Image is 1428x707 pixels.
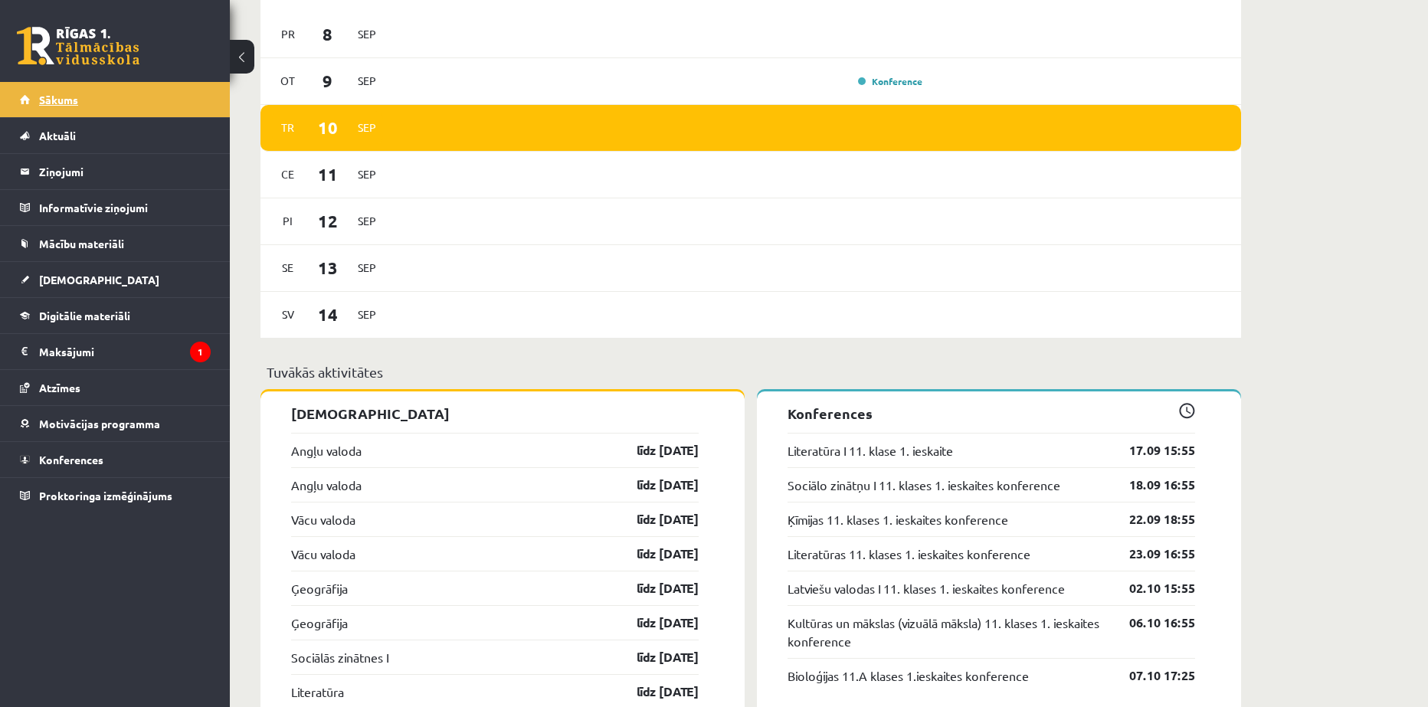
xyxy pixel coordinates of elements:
a: 17.09 15:55 [1106,441,1195,460]
i: 1 [190,342,211,362]
a: Konferences [20,442,211,477]
a: Mācību materiāli [20,226,211,261]
a: līdz [DATE] [610,476,699,494]
span: Sep [351,303,383,326]
span: Sv [272,303,304,326]
a: Kultūras un mākslas (vizuālā māksla) 11. klases 1. ieskaites konference [788,614,1106,650]
legend: Informatīvie ziņojumi [39,190,211,225]
a: Rīgas 1. Tālmācības vidusskola [17,27,139,65]
a: līdz [DATE] [610,648,699,666]
a: Literatūra I 11. klase 1. ieskaite [788,441,953,460]
span: [DEMOGRAPHIC_DATA] [39,273,159,286]
a: Motivācijas programma [20,406,211,441]
span: Tr [272,116,304,139]
a: 07.10 17:25 [1106,666,1195,685]
a: 06.10 16:55 [1106,614,1195,632]
a: līdz [DATE] [610,545,699,563]
a: Vācu valoda [291,510,355,529]
a: Konference [858,75,922,87]
span: Aktuāli [39,129,76,142]
a: Aktuāli [20,118,211,153]
span: Sep [351,209,383,233]
span: 11 [304,162,352,187]
a: Latviešu valodas I 11. klases 1. ieskaites konference [788,579,1065,597]
span: Pr [272,22,304,46]
p: Konferences [788,403,1195,424]
span: Sep [351,256,383,280]
a: līdz [DATE] [610,614,699,632]
span: Sep [351,116,383,139]
span: 12 [304,208,352,234]
a: [DEMOGRAPHIC_DATA] [20,262,211,297]
a: Sociālo zinātņu I 11. klases 1. ieskaites konference [788,476,1060,494]
a: Sākums [20,82,211,117]
span: Sep [351,69,383,93]
a: Bioloģijas 11.A klases 1.ieskaites konference [788,666,1029,685]
legend: Ziņojumi [39,154,211,189]
legend: Maksājumi [39,334,211,369]
span: Konferences [39,453,103,466]
span: 8 [304,21,352,47]
span: Sep [351,162,383,186]
a: Atzīmes [20,370,211,405]
a: Literatūras 11. klases 1. ieskaites konference [788,545,1030,563]
a: Ziņojumi [20,154,211,189]
a: Vācu valoda [291,545,355,563]
a: Literatūra [291,682,344,701]
span: 13 [304,255,352,280]
a: līdz [DATE] [610,579,699,597]
a: 02.10 15:55 [1106,579,1195,597]
a: 18.09 16:55 [1106,476,1195,494]
a: Maksājumi1 [20,334,211,369]
span: Atzīmes [39,381,80,394]
a: Ķīmijas 11. klases 1. ieskaites konference [788,510,1008,529]
a: Sociālās zinātnes I [291,648,388,666]
a: Digitālie materiāli [20,298,211,333]
p: Tuvākās aktivitātes [267,362,1235,382]
p: [DEMOGRAPHIC_DATA] [291,403,699,424]
a: Angļu valoda [291,441,362,460]
span: 14 [304,302,352,327]
a: 23.09 16:55 [1106,545,1195,563]
span: Digitālie materiāli [39,309,130,322]
a: Ģeogrāfija [291,614,348,632]
a: Angļu valoda [291,476,362,494]
span: 10 [304,115,352,140]
span: Se [272,256,304,280]
a: Informatīvie ziņojumi [20,190,211,225]
a: līdz [DATE] [610,441,699,460]
a: Proktoringa izmēģinājums [20,478,211,513]
span: Proktoringa izmēģinājums [39,489,172,502]
a: 22.09 18:55 [1106,510,1195,529]
span: Pi [272,209,304,233]
a: Ģeogrāfija [291,579,348,597]
span: Ce [272,162,304,186]
span: Sākums [39,93,78,106]
span: Mācību materiāli [39,237,124,250]
a: līdz [DATE] [610,682,699,701]
span: Ot [272,69,304,93]
span: Sep [351,22,383,46]
span: Motivācijas programma [39,417,160,430]
a: līdz [DATE] [610,510,699,529]
span: 9 [304,68,352,93]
